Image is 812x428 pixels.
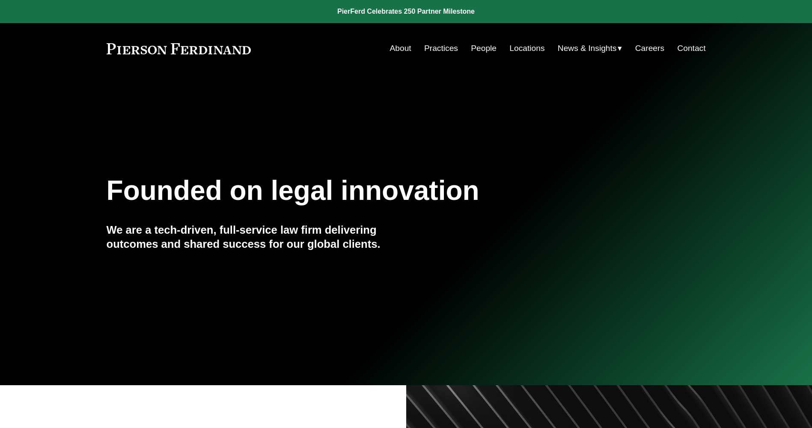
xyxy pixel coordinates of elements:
h4: We are a tech-driven, full-service law firm delivering outcomes and shared success for our global... [107,223,406,251]
a: Practices [424,40,458,56]
a: Careers [635,40,664,56]
span: News & Insights [558,41,617,56]
a: folder dropdown [558,40,622,56]
a: About [390,40,411,56]
h1: Founded on legal innovation [107,175,606,206]
a: Locations [509,40,544,56]
a: Contact [677,40,705,56]
a: People [471,40,497,56]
